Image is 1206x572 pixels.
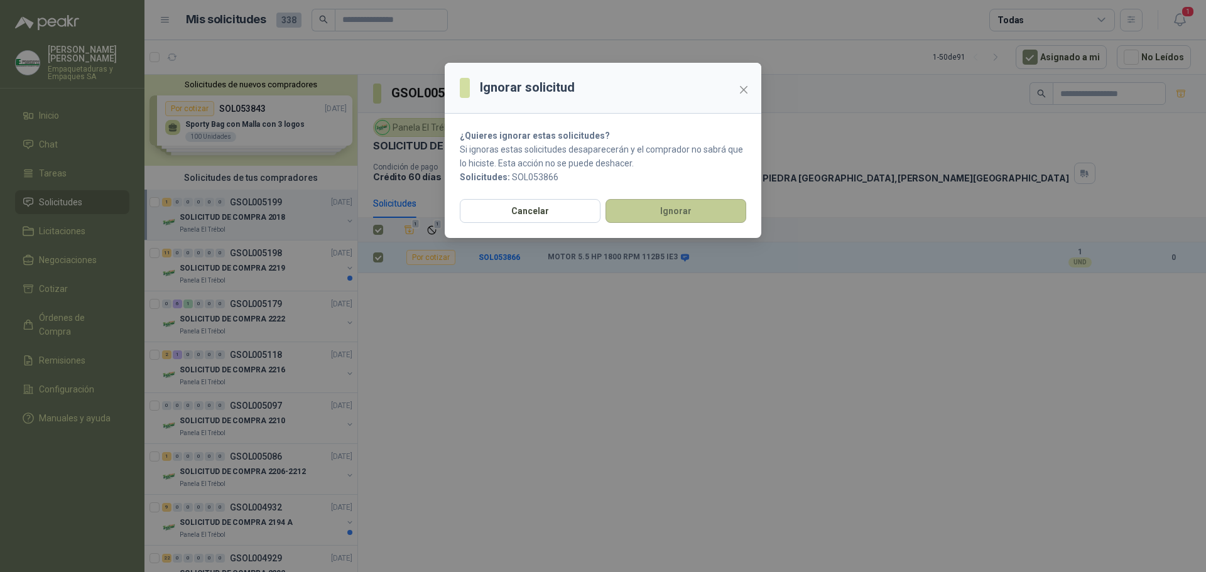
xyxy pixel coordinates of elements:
[460,172,510,182] b: Solicitudes:
[460,131,610,141] strong: ¿Quieres ignorar estas solicitudes?
[480,78,575,97] h3: Ignorar solicitud
[734,80,754,100] button: Close
[739,85,749,95] span: close
[460,199,600,223] button: Cancelar
[460,143,746,170] p: Si ignoras estas solicitudes desaparecerán y el comprador no sabrá que lo hiciste. Esta acción no...
[460,170,746,184] p: SOL053866
[606,199,746,223] button: Ignorar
